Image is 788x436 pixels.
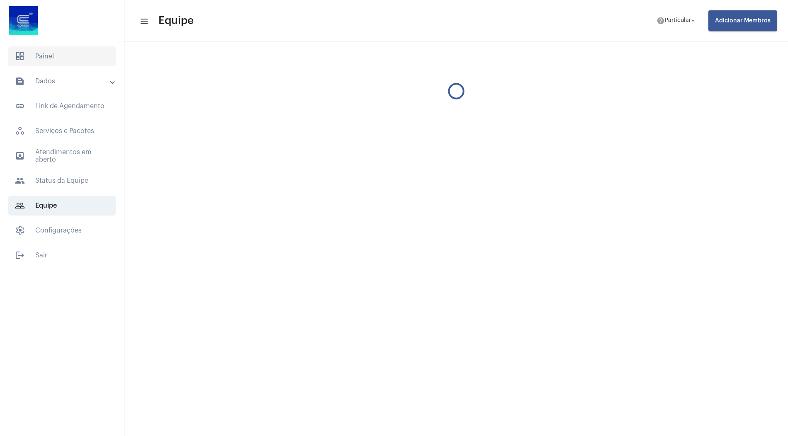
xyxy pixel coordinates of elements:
mat-expansion-panel-header: sidenav iconDados [5,71,124,91]
span: Painel [8,46,116,66]
span: sidenav icon [15,225,25,235]
span: Adicionar Membros [715,18,771,24]
span: Link de Agendamento [8,96,116,116]
img: d4669ae0-8c07-2337-4f67-34b0df7f5ae4.jpeg [7,4,40,37]
span: Atendimentos em aberto [8,146,116,166]
mat-icon: sidenav icon [139,16,148,26]
button: Adicionar Membros [708,10,777,31]
mat-panel-title: Dados [15,76,111,86]
mat-icon: arrow_drop_down [689,17,697,24]
span: Serviços e Pacotes [8,121,116,141]
mat-icon: sidenav icon [15,101,25,111]
span: Equipe [158,14,194,27]
span: sidenav icon [15,126,25,136]
button: Particular [652,12,702,29]
mat-icon: sidenav icon [15,76,25,86]
span: Particular [665,18,691,24]
mat-icon: sidenav icon [15,250,25,260]
span: Configurações [8,220,116,240]
mat-icon: sidenav icon [15,151,25,161]
mat-icon: sidenav icon [15,201,25,211]
span: sidenav icon [15,51,25,61]
mat-icon: sidenav icon [15,176,25,186]
span: Equipe [8,196,116,216]
span: Sair [8,245,116,265]
mat-icon: help [657,17,665,25]
span: Status da Equipe [8,171,116,191]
